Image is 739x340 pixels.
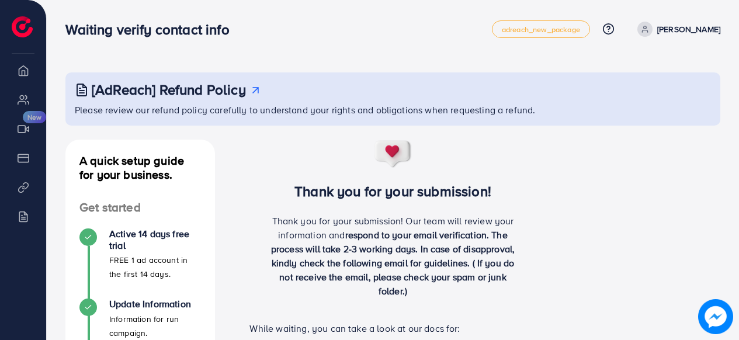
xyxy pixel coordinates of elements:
p: [PERSON_NAME] [657,22,720,36]
p: FREE 1 ad account in the first 14 days. [109,253,201,281]
p: Thank you for your submission! Our team will review your information and [266,214,521,298]
h4: Get started [65,200,215,215]
img: success [374,140,412,169]
h4: A quick setup guide for your business. [65,154,215,182]
a: adreach_new_package [492,20,590,38]
h3: Waiting verify contact info [65,21,238,38]
h3: [AdReach] Refund Policy [92,81,246,98]
li: Active 14 days free trial [65,228,215,299]
p: Please review our refund policy carefully to understand your rights and obligations when requesti... [75,103,713,117]
p: While waiting, you can take a look at our docs for: [249,321,536,335]
h3: Thank you for your submission! [234,183,552,200]
p: Information for run campaign. [109,312,201,340]
span: respond to your email verification. The process will take 2-3 working days. In case of disapprova... [271,228,515,297]
h4: Update Information [109,299,201,310]
h4: Active 14 days free trial [109,228,201,251]
span: adreach_new_package [502,26,580,33]
a: [PERSON_NAME] [633,22,720,37]
img: image [698,299,733,334]
img: logo [12,16,33,37]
